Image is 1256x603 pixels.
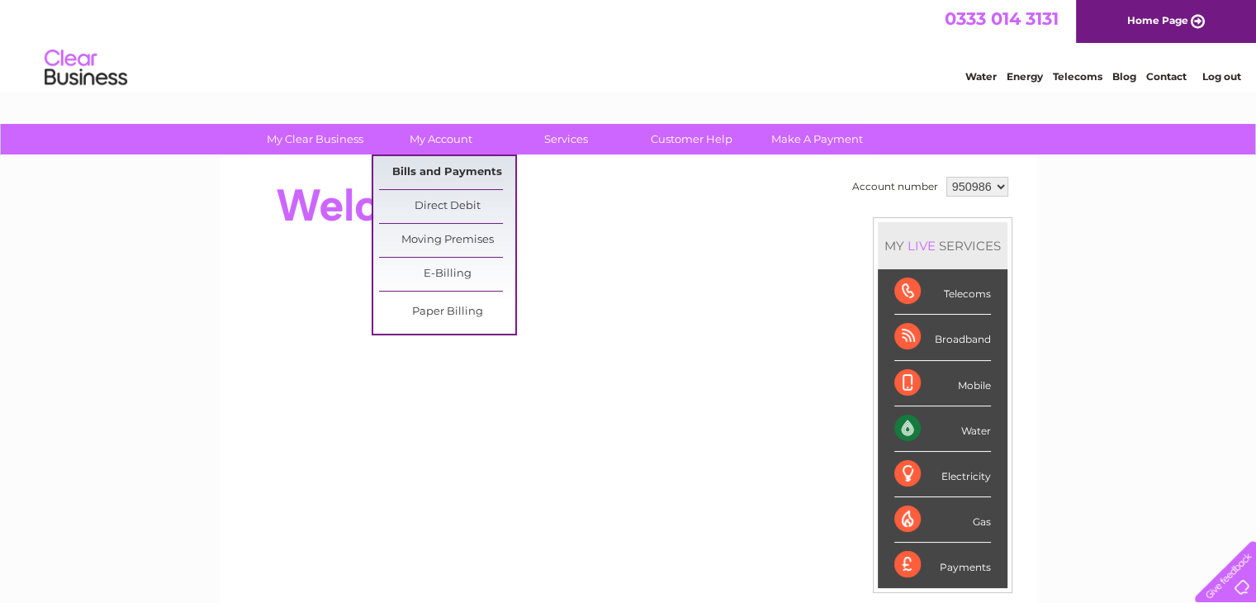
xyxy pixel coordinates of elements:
div: Electricity [894,452,991,497]
div: Telecoms [894,269,991,315]
a: Paper Billing [379,296,515,329]
a: Log out [1201,70,1240,83]
div: Water [894,406,991,452]
a: Bills and Payments [379,156,515,189]
a: Energy [1007,70,1043,83]
a: Customer Help [623,124,760,154]
div: Payments [894,543,991,587]
div: Clear Business is a trading name of Verastar Limited (registered in [GEOGRAPHIC_DATA] No. 3667643... [239,9,1019,80]
a: Contact [1146,70,1187,83]
a: Telecoms [1053,70,1102,83]
a: Make A Payment [749,124,885,154]
a: Water [965,70,997,83]
td: Account number [848,173,942,201]
img: logo.png [44,43,128,93]
a: Services [498,124,634,154]
div: MY SERVICES [878,222,1007,269]
a: Blog [1112,70,1136,83]
a: Moving Premises [379,224,515,257]
a: My Account [372,124,509,154]
a: 0333 014 3131 [945,8,1059,29]
div: Mobile [894,361,991,406]
div: Gas [894,497,991,543]
div: LIVE [904,238,939,254]
a: Direct Debit [379,190,515,223]
a: E-Billing [379,258,515,291]
a: My Clear Business [247,124,383,154]
div: Broadband [894,315,991,360]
